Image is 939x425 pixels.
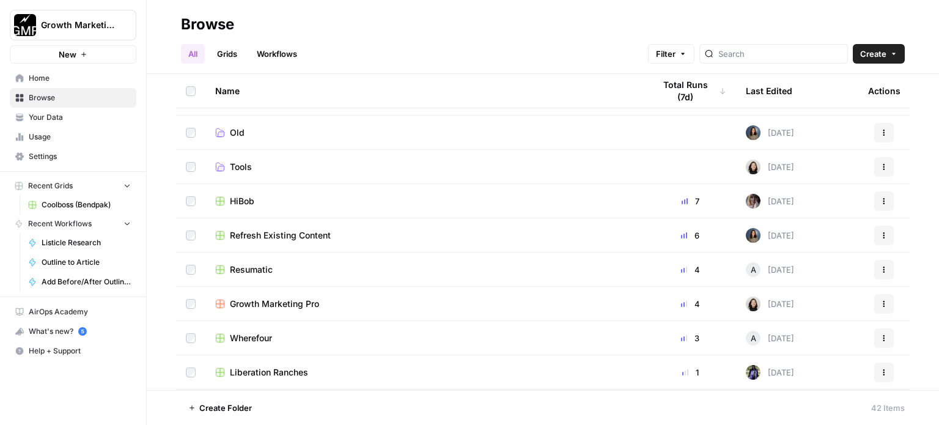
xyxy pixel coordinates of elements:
[654,332,726,344] div: 3
[648,44,694,64] button: Filter
[215,332,635,344] a: Wherefour
[29,112,131,123] span: Your Data
[249,44,304,64] a: Workflows
[10,322,136,341] div: What's new?
[746,297,760,311] img: t5ef5oef8zpw1w4g2xghobes91mw
[42,276,131,287] span: Add Before/After Outline to KB
[81,328,84,334] text: 5
[29,92,131,103] span: Browse
[230,229,331,242] span: Refresh Existing Content
[230,161,252,173] span: Tools
[746,228,760,243] img: q840ambyqsdkpt4363qgssii3vef
[230,366,308,379] span: Liberation Ranches
[10,127,136,147] a: Usage
[746,365,760,380] img: 1kulrwws7z7uriwfyvd2p64fmt1m
[29,131,131,142] span: Usage
[14,14,36,36] img: Growth Marketing Pro Logo
[746,194,760,209] img: rw7z87w77s6b6ah2potetxv1z3h6
[871,402,905,414] div: 42 Items
[78,327,87,336] a: 5
[28,218,92,229] span: Recent Workflows
[215,195,635,207] a: HiBob
[10,45,136,64] button: New
[860,48,886,60] span: Create
[10,108,136,127] a: Your Data
[215,229,635,242] a: Refresh Existing Content
[746,160,794,174] div: [DATE]
[23,233,136,253] a: Listicle Research
[29,346,131,357] span: Help + Support
[746,160,760,174] img: t5ef5oef8zpw1w4g2xghobes91mw
[215,161,635,173] a: Tools
[10,215,136,233] button: Recent Workflows
[29,151,131,162] span: Settings
[654,195,726,207] div: 7
[751,332,756,344] span: A
[654,366,726,379] div: 1
[230,332,272,344] span: Wherefour
[42,199,131,210] span: Coolboss (Bendpak)
[215,366,635,379] a: Liberation Ranches
[746,194,794,209] div: [DATE]
[230,127,245,139] span: Old
[746,262,794,277] div: [DATE]
[746,331,794,346] div: [DATE]
[10,68,136,88] a: Home
[654,229,726,242] div: 6
[10,10,136,40] button: Workspace: Growth Marketing Pro
[10,177,136,195] button: Recent Grids
[215,264,635,276] a: Resumatic
[181,398,259,418] button: Create Folder
[181,44,205,64] a: All
[41,19,115,31] span: Growth Marketing Pro
[215,127,635,139] a: Old
[23,195,136,215] a: Coolboss (Bendpak)
[230,298,319,310] span: Growth Marketing Pro
[28,180,73,191] span: Recent Grids
[210,44,245,64] a: Grids
[199,402,252,414] span: Create Folder
[718,48,842,60] input: Search
[42,257,131,268] span: Outline to Article
[215,298,635,310] a: Growth Marketing Pro
[215,74,635,108] div: Name
[29,73,131,84] span: Home
[230,264,273,276] span: Resumatic
[230,195,254,207] span: HiBob
[42,237,131,248] span: Listicle Research
[746,365,794,380] div: [DATE]
[868,74,900,108] div: Actions
[181,15,234,34] div: Browse
[853,44,905,64] button: Create
[654,74,726,108] div: Total Runs (7d)
[746,125,760,140] img: q840ambyqsdkpt4363qgssii3vef
[23,253,136,272] a: Outline to Article
[29,306,131,317] span: AirOps Academy
[746,228,794,243] div: [DATE]
[10,341,136,361] button: Help + Support
[654,264,726,276] div: 4
[746,297,794,311] div: [DATE]
[10,147,136,166] a: Settings
[59,48,76,61] span: New
[746,125,794,140] div: [DATE]
[654,298,726,310] div: 4
[10,302,136,322] a: AirOps Academy
[746,74,792,108] div: Last Edited
[656,48,676,60] span: Filter
[23,272,136,292] a: Add Before/After Outline to KB
[10,322,136,341] button: What's new? 5
[10,88,136,108] a: Browse
[751,264,756,276] span: A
